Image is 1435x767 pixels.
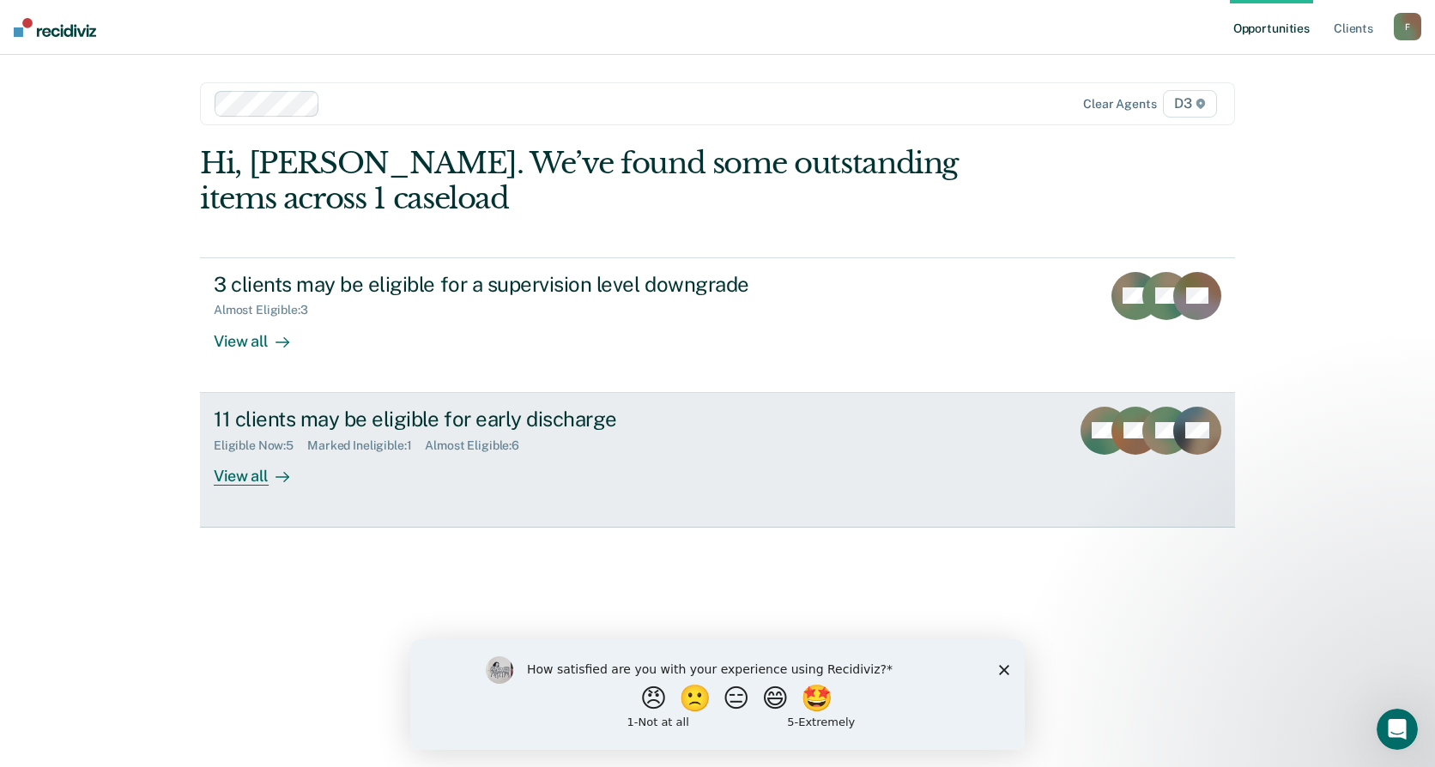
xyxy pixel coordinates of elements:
[200,393,1235,528] a: 11 clients may be eligible for early dischargeEligible Now:5Marked Ineligible:1Almost Eligible:6V...
[214,438,307,453] div: Eligible Now : 5
[214,407,816,432] div: 11 clients may be eligible for early discharge
[1163,90,1217,118] span: D3
[214,303,322,317] div: Almost Eligible : 3
[307,438,425,453] div: Marked Ineligible : 1
[410,639,1025,750] iframe: Survey by Kim from Recidiviz
[1377,709,1418,750] iframe: Intercom live chat
[214,317,310,351] div: View all
[14,18,96,37] img: Recidiviz
[1083,97,1156,112] div: Clear agents
[214,452,310,486] div: View all
[1394,13,1421,40] button: F
[200,146,1028,216] div: Hi, [PERSON_NAME]. We’ve found some outstanding items across 1 caseload
[425,438,533,453] div: Almost Eligible : 6
[200,257,1235,393] a: 3 clients may be eligible for a supervision level downgradeAlmost Eligible:3View all
[214,272,816,297] div: 3 clients may be eligible for a supervision level downgrade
